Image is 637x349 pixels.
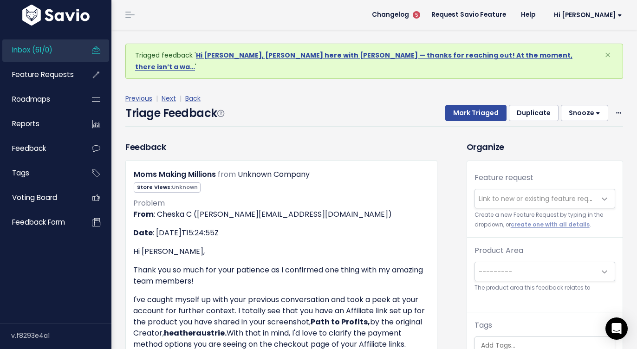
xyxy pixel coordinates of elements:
h3: Feedback [125,141,166,153]
span: Feature Requests [12,70,74,79]
span: | [154,94,160,103]
span: Link to new or existing feature request... [479,194,607,203]
a: Next [162,94,176,103]
span: × [604,47,611,63]
a: Request Savio Feature [424,8,513,22]
span: Roadmaps [12,94,50,104]
span: Feedback form [12,217,65,227]
a: Help [513,8,543,22]
h3: Organize [467,141,623,153]
span: Unknown [172,183,198,191]
label: Feature request [474,172,533,183]
span: Problem [133,198,165,208]
span: from [218,169,236,180]
span: 5 [413,11,420,19]
p: Thank you so much for your patience as I confirmed one thing with my amazing team members! [133,265,429,287]
span: Hi [PERSON_NAME] [554,12,622,19]
div: Open Intercom Messenger [605,317,628,340]
span: Tags [12,168,29,178]
small: The product area this feedback relates to [474,283,615,293]
a: Back [185,94,201,103]
p: : [DATE]T15:24:55Z [133,227,429,239]
span: Inbox (61/0) [12,45,52,55]
div: Triaged feedback ' ' [125,44,623,79]
strong: heatheraustrie. [164,328,227,338]
button: Duplicate [509,105,559,122]
button: Snooze [561,105,608,122]
label: Tags [474,320,492,331]
strong: Path to Profits, [311,317,370,327]
span: Reports [12,119,39,129]
span: --------- [479,267,512,276]
p: : Cheska C ([PERSON_NAME][EMAIL_ADDRESS][DOMAIN_NAME]) [133,209,429,220]
small: Create a new Feature Request by typing in the dropdown, or . [474,210,615,230]
a: Feature Requests [2,64,77,85]
a: Roadmaps [2,89,77,110]
img: logo-white.9d6f32f41409.svg [20,5,92,26]
a: Voting Board [2,187,77,208]
a: Hi [PERSON_NAME] [543,8,630,22]
span: Changelog [372,12,409,18]
button: Mark Triaged [445,105,507,122]
span: Feedback [12,143,46,153]
strong: Date [133,227,153,238]
a: Feedback form [2,212,77,233]
div: v.f8293e4a1 [11,323,111,348]
label: Product Area [474,245,523,256]
span: Store Views: [134,182,201,192]
a: Moms Making Millions [134,169,216,180]
button: Close [595,44,620,66]
p: Hi [PERSON_NAME], [133,246,429,257]
span: Voting Board [12,193,57,202]
div: Unknown Company [238,168,310,181]
h4: Triage Feedback [125,105,224,122]
a: Reports [2,113,77,135]
a: Feedback [2,138,77,159]
strong: From [133,209,154,220]
a: Hi [PERSON_NAME], [PERSON_NAME] here with [PERSON_NAME] — thanks for reaching out! At the moment,... [135,51,572,71]
a: Tags [2,162,77,184]
a: Inbox (61/0) [2,39,77,61]
a: Previous [125,94,152,103]
span: | [178,94,183,103]
a: create one with all details [511,221,590,228]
